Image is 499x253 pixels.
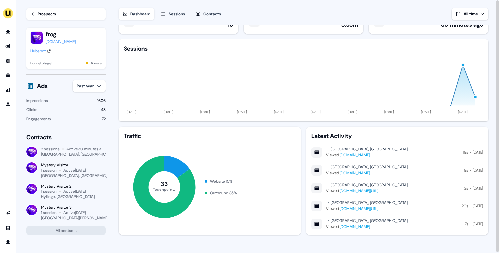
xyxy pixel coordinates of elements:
[41,205,106,210] div: Mystery Visitor 3
[463,149,468,156] div: 19s
[30,48,46,54] div: Hubspot
[384,110,394,114] tspan: [DATE]
[63,210,86,215] div: Active [DATE]
[161,180,168,188] tspan: 33
[153,187,176,192] tspan: Touchpoints
[311,110,321,114] tspan: [DATE]
[464,11,478,17] span: All time
[331,218,408,223] div: [GEOGRAPHIC_DATA], [GEOGRAPHIC_DATA]
[331,147,408,152] div: [GEOGRAPHIC_DATA], [GEOGRAPHIC_DATA]
[326,170,408,176] div: Viewed
[26,106,37,113] div: Clicks
[340,206,378,211] a: [DOMAIN_NAME][URL]
[464,185,468,191] div: 2s
[46,38,76,45] a: [DOMAIN_NAME]
[26,8,106,20] a: Prospects
[3,223,13,233] a: Go to team
[41,189,57,194] div: 1 session
[473,167,483,174] div: [DATE]
[97,97,106,104] div: 1606
[127,110,137,114] tspan: [DATE]
[473,185,483,191] div: [DATE]
[38,11,56,17] div: Prospects
[326,223,408,230] div: Viewed
[348,110,358,114] tspan: [DATE]
[464,167,468,174] div: 9s
[326,152,408,158] div: Viewed
[157,8,189,20] button: Sessions
[210,190,237,196] div: Outbound 85 %
[462,203,468,209] div: 20s
[203,11,221,17] div: Contacts
[26,97,48,104] div: Impressions
[26,133,106,141] div: Contacts
[3,85,13,95] a: Go to attribution
[169,11,185,17] div: Sessions
[46,30,76,38] button: frog
[63,168,86,173] div: Active [DATE]
[3,237,13,248] a: Go to profile
[326,188,408,194] div: Viewed
[331,182,408,188] div: [GEOGRAPHIC_DATA], [GEOGRAPHIC_DATA]
[41,168,57,173] div: 1 session
[63,189,86,194] div: Active [DATE]
[340,152,370,158] a: [DOMAIN_NAME]
[124,132,296,140] div: Traffic
[473,221,483,227] div: [DATE]
[458,110,468,114] tspan: [DATE]
[192,8,225,20] button: Contacts
[41,147,60,152] div: 2 sessions
[37,82,48,90] div: Ads
[130,11,150,17] div: Dashboard
[473,203,483,209] div: [DATE]
[26,116,51,122] div: Engagements
[3,41,13,52] a: Go to outbound experience
[66,147,106,152] div: Active 30 minutes ago
[274,110,284,114] tspan: [DATE]
[340,170,370,176] a: [DOMAIN_NAME]
[3,26,13,37] a: Go to prospects
[331,200,408,205] div: [GEOGRAPHIC_DATA], [GEOGRAPHIC_DATA]
[41,152,119,157] div: [GEOGRAPHIC_DATA], [GEOGRAPHIC_DATA]
[30,60,52,66] span: Funnel stage:
[340,224,370,229] a: [DOMAIN_NAME]
[465,221,468,227] div: 7s
[210,178,232,185] div: Website 15 %
[124,45,148,53] div: Sessions
[41,173,119,178] div: [GEOGRAPHIC_DATA], [GEOGRAPHIC_DATA]
[26,226,106,235] button: All contacts
[41,162,106,168] div: Mystery Visitor 1
[473,149,483,156] div: [DATE]
[91,60,102,66] button: Aware
[41,210,57,215] div: 1 session
[164,110,174,114] tspan: [DATE]
[3,70,13,81] a: Go to templates
[41,184,95,189] div: Mystery Visitor 2
[331,164,408,170] div: [GEOGRAPHIC_DATA], [GEOGRAPHIC_DATA]
[421,110,431,114] tspan: [DATE]
[102,116,106,122] div: 72
[340,188,378,193] a: [DOMAIN_NAME][URL]
[452,8,488,20] button: All time
[3,208,13,219] a: Go to integrations
[311,132,483,140] div: Latest Activity
[41,215,170,221] div: [GEOGRAPHIC_DATA][PERSON_NAME], [US_STATE], [GEOGRAPHIC_DATA]
[326,205,408,212] div: Viewed
[119,8,154,20] button: Dashboard
[73,80,106,92] button: Past year
[3,56,13,66] a: Go to Inbound
[200,110,210,114] tspan: [DATE]
[237,110,247,114] tspan: [DATE]
[101,106,106,113] div: 48
[41,194,95,199] div: Hyllinge, [GEOGRAPHIC_DATA]
[30,48,51,54] a: Hubspot
[3,99,13,110] a: Go to experiments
